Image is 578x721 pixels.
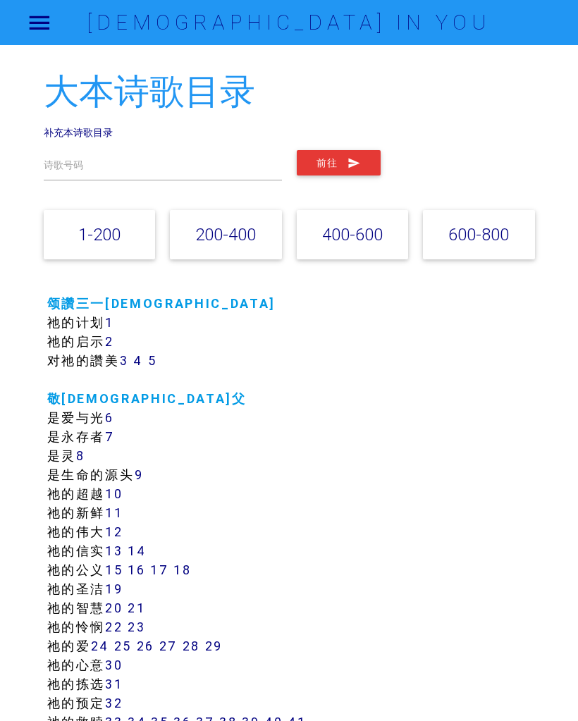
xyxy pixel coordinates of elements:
[137,638,154,654] a: 26
[105,581,123,597] a: 19
[120,352,129,369] a: 3
[78,224,121,245] a: 1-200
[105,409,114,426] a: 6
[195,224,256,245] a: 200-400
[105,429,115,445] a: 7
[47,390,247,407] a: 敬[DEMOGRAPHIC_DATA]父
[128,619,145,635] a: 23
[105,314,114,331] a: 1
[105,676,123,692] a: 31
[44,73,535,111] h2: 大本诗歌目录
[44,126,113,139] a: 补充本诗歌目录
[183,638,200,654] a: 28
[159,638,178,654] a: 27
[105,600,123,616] a: 20
[105,619,123,635] a: 22
[105,333,114,350] a: 2
[47,295,276,312] a: 颂讚三一[DEMOGRAPHIC_DATA]
[148,352,157,369] a: 5
[150,562,168,578] a: 17
[297,150,381,175] button: 前往
[105,524,123,540] a: 12
[105,657,123,673] a: 30
[128,543,146,559] a: 14
[105,543,123,559] a: 13
[114,638,132,654] a: 25
[205,638,223,654] a: 29
[448,224,509,245] a: 600-800
[76,448,85,464] a: 8
[91,638,109,654] a: 24
[105,486,123,502] a: 10
[105,562,123,578] a: 15
[173,562,191,578] a: 18
[105,695,123,711] a: 32
[44,158,83,173] label: 诗歌号码
[322,224,383,245] a: 400-600
[105,505,123,521] a: 11
[135,467,144,483] a: 9
[128,562,145,578] a: 16
[128,600,145,616] a: 21
[133,352,143,369] a: 4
